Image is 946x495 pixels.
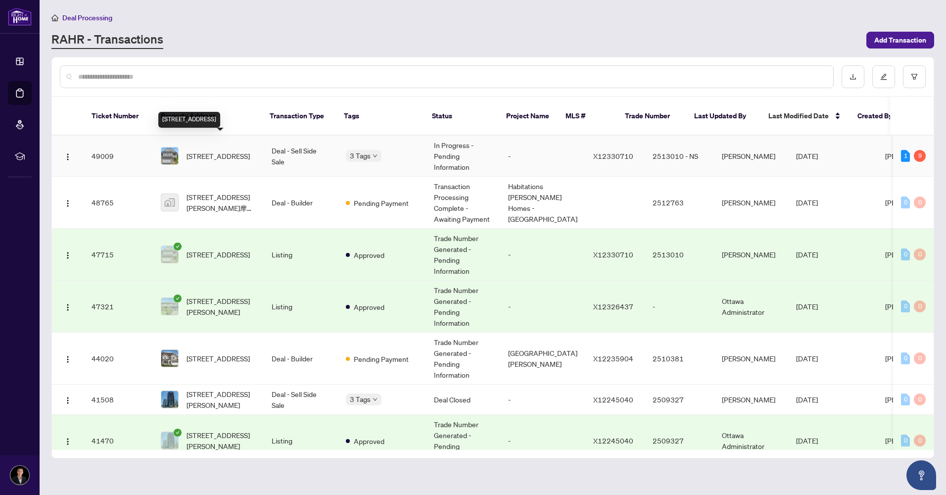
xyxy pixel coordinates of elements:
div: 0 [914,394,926,405]
span: [STREET_ADDRESS][PERSON_NAME]摩日[GEOGRAPHIC_DATA]加拿大 [187,192,256,213]
td: Deal - Sell Side Sale [264,136,338,177]
span: X12235904 [593,354,633,363]
button: Logo [60,392,76,407]
img: Profile Icon [10,466,29,485]
span: Approved [354,436,384,446]
img: Logo [64,303,72,311]
span: [PERSON_NAME] [885,250,939,259]
td: 48765 [84,177,153,229]
button: filter [903,65,926,88]
td: Listing [264,229,338,281]
span: [PERSON_NAME] [885,436,939,445]
span: edit [880,73,887,80]
span: [STREET_ADDRESS][PERSON_NAME] [187,430,256,451]
div: 1 [901,150,910,162]
span: [DATE] [796,302,818,311]
td: Deal - Sell Side Sale [264,385,338,415]
td: [PERSON_NAME] [714,177,788,229]
span: home [51,14,58,21]
img: thumbnail-img [161,350,178,367]
span: [PERSON_NAME] [885,198,939,207]
span: 3 Tags [350,394,371,405]
img: thumbnail-img [161,246,178,263]
span: Pending Payment [354,353,409,364]
td: 2509327 [645,415,714,467]
td: [PERSON_NAME] [714,136,788,177]
img: thumbnail-img [161,391,178,408]
span: [PERSON_NAME] [885,354,939,363]
div: 0 [901,248,910,260]
td: Ottawa Administrator [714,415,788,467]
span: [PERSON_NAME] [885,395,939,404]
span: 3 Tags [350,150,371,161]
img: Logo [64,153,72,161]
th: Property Address [153,97,262,136]
td: 2510381 [645,333,714,385]
button: Logo [60,247,76,262]
img: thumbnail-img [161,432,178,449]
th: Status [424,97,498,136]
td: Trade Number Generated - Pending Information [426,415,500,467]
span: [PERSON_NAME] [885,151,939,160]
span: filter [911,73,918,80]
span: Approved [354,301,384,312]
button: Logo [60,148,76,164]
td: Transaction Processing Complete - Awaiting Payment [426,177,500,229]
button: Logo [60,433,76,448]
div: 0 [901,300,910,312]
td: 2509327 [645,385,714,415]
img: Logo [64,396,72,404]
td: Deal - Builder [264,333,338,385]
div: 0 [901,394,910,405]
span: check-circle [174,295,182,302]
span: [STREET_ADDRESS] [187,150,250,161]
img: Logo [64,438,72,445]
img: Logo [64,251,72,259]
span: X12245040 [593,436,633,445]
span: down [373,397,378,402]
td: [PERSON_NAME] [714,333,788,385]
td: 44020 [84,333,153,385]
td: - [500,229,585,281]
span: [DATE] [796,395,818,404]
td: - [645,281,714,333]
td: - [500,385,585,415]
td: Trade Number Generated - Pending Information [426,229,500,281]
td: 41508 [84,385,153,415]
th: MLS # [558,97,617,136]
span: X12245040 [593,395,633,404]
td: - [500,281,585,333]
button: Logo [60,298,76,314]
button: edit [872,65,895,88]
span: Pending Payment [354,198,409,208]
span: [DATE] [796,250,818,259]
td: 41470 [84,415,153,467]
img: thumbnail-img [161,148,178,164]
span: Deal Processing [62,13,112,22]
td: 47715 [84,229,153,281]
div: 0 [901,197,910,208]
div: [STREET_ADDRESS] [158,112,220,128]
div: 0 [914,435,926,446]
th: Last Updated By [686,97,760,136]
span: [STREET_ADDRESS] [187,249,250,260]
span: [DATE] [796,354,818,363]
td: In Progress - Pending Information [426,136,500,177]
td: 2513010 [645,229,714,281]
div: 0 [901,352,910,364]
th: Ticket Number [84,97,153,136]
span: down [373,153,378,158]
span: [STREET_ADDRESS] [187,353,250,364]
span: [DATE] [796,436,818,445]
td: Listing [264,415,338,467]
th: Project Name [498,97,558,136]
span: X12330710 [593,151,633,160]
td: 47321 [84,281,153,333]
div: 9 [914,150,926,162]
img: Logo [64,355,72,363]
th: Trade Number [617,97,686,136]
button: Logo [60,195,76,210]
span: check-circle [174,429,182,437]
td: Trade Number Generated - Pending Information [426,333,500,385]
td: Deal Closed [426,385,500,415]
